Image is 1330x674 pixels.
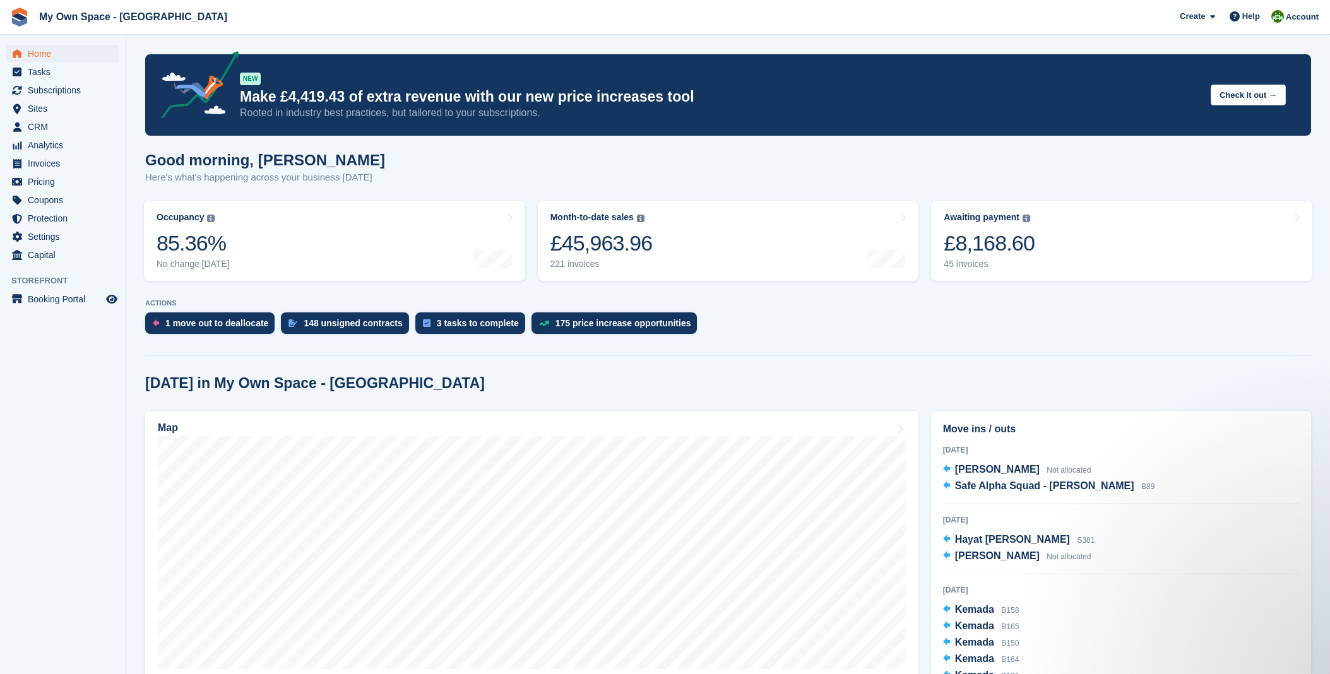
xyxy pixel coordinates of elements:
[437,318,519,328] div: 3 tasks to complete
[955,620,994,631] span: Kemada
[538,201,919,281] a: Month-to-date sales £45,963.96 221 invoices
[944,212,1019,223] div: Awaiting payment
[288,319,297,327] img: contract_signature_icon-13c848040528278c33f63329250d36e43548de30e8caae1d1a13099fd9432cc5.svg
[1180,10,1205,23] span: Create
[28,155,104,172] span: Invoices
[539,321,549,326] img: price_increase_opportunities-93ffe204e8149a01c8c9dc8f82e8f89637d9d84a8eef4429ea346261dce0b2c0.svg
[1141,482,1155,491] span: B89
[1211,85,1286,105] button: Check it out →
[6,155,119,172] a: menu
[104,292,119,307] a: Preview store
[240,73,261,85] div: NEW
[955,480,1134,491] span: Safe Alpha Squad - [PERSON_NAME]
[28,118,104,136] span: CRM
[207,215,215,222] img: icon-info-grey-7440780725fd019a000dd9b08b2336e03edf1995a4989e88bcd33f0948082b44.svg
[28,290,104,308] span: Booking Portal
[11,275,126,287] span: Storefront
[415,312,531,340] a: 3 tasks to complete
[28,63,104,81] span: Tasks
[550,212,634,223] div: Month-to-date sales
[943,444,1299,456] div: [DATE]
[6,228,119,245] a: menu
[1001,622,1019,631] span: B165
[153,319,159,327] img: move_outs_to_deallocate_icon-f764333ba52eb49d3ac5e1228854f67142a1ed5810a6f6cc68b1a99e826820c5.svg
[1047,552,1091,561] span: Not allocated
[6,290,119,308] a: menu
[943,422,1299,437] h2: Move ins / outs
[555,318,691,328] div: 175 price increase opportunities
[145,375,485,392] h2: [DATE] in My Own Space - [GEOGRAPHIC_DATA]
[28,100,104,117] span: Sites
[637,215,644,222] img: icon-info-grey-7440780725fd019a000dd9b08b2336e03edf1995a4989e88bcd33f0948082b44.svg
[145,299,1311,307] p: ACTIONS
[6,210,119,227] a: menu
[943,584,1299,596] div: [DATE]
[240,106,1201,120] p: Rooted in industry best practices, but tailored to your subscriptions.
[28,173,104,191] span: Pricing
[943,618,1019,635] a: Kemada B165
[6,100,119,117] a: menu
[1271,10,1284,23] img: Keely
[28,228,104,245] span: Settings
[157,259,230,269] div: No change [DATE]
[157,212,204,223] div: Occupancy
[28,246,104,264] span: Capital
[943,635,1019,651] a: Kemada B150
[6,136,119,154] a: menu
[943,602,1019,618] a: Kemada B158
[943,478,1155,495] a: Safe Alpha Squad - [PERSON_NAME] B89
[955,653,994,664] span: Kemada
[28,45,104,62] span: Home
[955,550,1040,561] span: [PERSON_NAME]
[281,312,415,340] a: 148 unsigned contracts
[944,259,1035,269] div: 45 invoices
[28,210,104,227] span: Protection
[550,259,653,269] div: 221 invoices
[931,201,1312,281] a: Awaiting payment £8,168.60 45 invoices
[240,88,1201,106] p: Make £4,419.43 of extra revenue with our new price increases tool
[144,201,525,281] a: Occupancy 85.36% No change [DATE]
[151,51,239,123] img: price-adjustments-announcement-icon-8257ccfd72463d97f412b2fc003d46551f7dbcb40ab6d574587a9cd5c0d94...
[28,191,104,209] span: Coupons
[145,151,385,168] h1: Good morning, [PERSON_NAME]
[6,45,119,62] a: menu
[955,534,1070,545] span: Hayat [PERSON_NAME]
[423,319,430,327] img: task-75834270c22a3079a89374b754ae025e5fb1db73e45f91037f5363f120a921f8.svg
[943,462,1091,478] a: [PERSON_NAME] Not allocated
[6,173,119,191] a: menu
[145,312,281,340] a: 1 move out to deallocate
[1047,466,1091,475] span: Not allocated
[943,548,1091,565] a: [PERSON_NAME] Not allocated
[1242,10,1260,23] span: Help
[28,136,104,154] span: Analytics
[6,118,119,136] a: menu
[304,318,402,328] div: 148 unsigned contracts
[955,464,1040,475] span: [PERSON_NAME]
[157,230,230,256] div: 85.36%
[158,422,178,434] h2: Map
[6,81,119,99] a: menu
[34,6,232,27] a: My Own Space - [GEOGRAPHIC_DATA]
[943,532,1095,548] a: Hayat [PERSON_NAME] S381
[943,651,1019,668] a: Kemada B164
[1077,536,1095,545] span: S381
[6,246,119,264] a: menu
[1001,606,1019,615] span: B158
[944,230,1035,256] div: £8,168.60
[955,637,994,647] span: Kemada
[955,604,994,615] span: Kemada
[1286,11,1319,23] span: Account
[6,63,119,81] a: menu
[28,81,104,99] span: Subscriptions
[1001,639,1019,647] span: B150
[943,514,1299,526] div: [DATE]
[165,318,268,328] div: 1 move out to deallocate
[6,191,119,209] a: menu
[550,230,653,256] div: £45,963.96
[1023,215,1030,222] img: icon-info-grey-7440780725fd019a000dd9b08b2336e03edf1995a4989e88bcd33f0948082b44.svg
[1001,655,1019,664] span: B164
[531,312,704,340] a: 175 price increase opportunities
[10,8,29,27] img: stora-icon-8386f47178a22dfd0bd8f6a31ec36ba5ce8667c1dd55bd0f319d3a0aa187defe.svg
[145,170,385,185] p: Here's what's happening across your business [DATE]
